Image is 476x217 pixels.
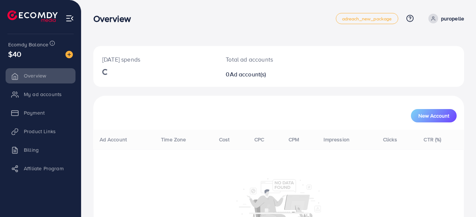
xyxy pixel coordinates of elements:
[425,14,464,23] a: puropelle
[226,55,300,64] p: Total ad accounts
[93,13,137,24] h3: Overview
[342,16,392,21] span: adreach_new_package
[65,51,73,58] img: image
[102,55,208,64] p: [DATE] spends
[418,113,449,118] span: New Account
[336,13,398,24] a: adreach_new_package
[441,14,464,23] p: puropelle
[230,70,266,78] span: Ad account(s)
[226,71,300,78] h2: 0
[7,10,58,22] img: logo
[411,109,457,122] button: New Account
[8,41,48,48] span: Ecomdy Balance
[65,14,74,23] img: menu
[8,49,21,59] span: $40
